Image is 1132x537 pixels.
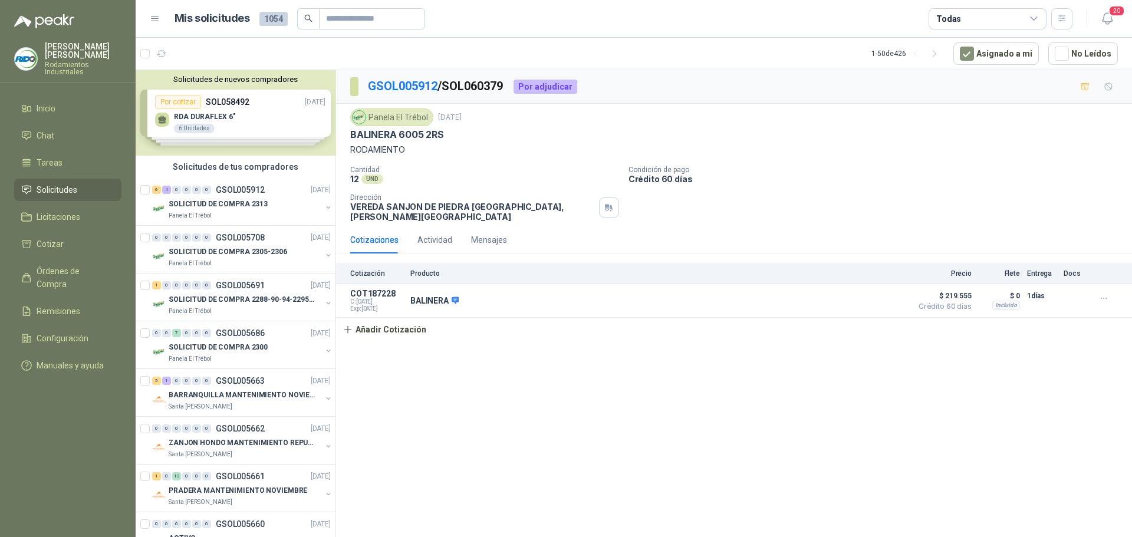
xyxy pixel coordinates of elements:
[202,329,211,337] div: 0
[172,424,181,433] div: 0
[1048,42,1118,65] button: No Leídos
[169,450,232,459] p: Santa [PERSON_NAME]
[152,469,333,507] a: 1 0 13 0 0 0 GSOL005661[DATE] Company LogoPRADERA MANTENIMIENTO NOVIEMBRESanta [PERSON_NAME]
[172,281,181,289] div: 0
[1097,8,1118,29] button: 20
[152,183,333,220] a: 6 4 0 0 0 0 GSOL005912[DATE] Company LogoSOLICITUD DE COMPRA 2313Panela El Trébol
[192,424,201,433] div: 0
[182,520,191,528] div: 0
[14,206,121,228] a: Licitaciones
[259,12,288,26] span: 1054
[162,281,171,289] div: 0
[182,329,191,337] div: 0
[350,233,399,246] div: Cotizaciones
[162,329,171,337] div: 0
[216,233,265,242] p: GSOL005708
[152,230,333,268] a: 0 0 0 0 0 0 GSOL005708[DATE] Company LogoSOLICITUD DE COMPRA 2305-2306Panela El Trébol
[192,281,201,289] div: 0
[172,329,181,337] div: 7
[169,437,315,449] p: ZANJON HONDO MANTENIMIENTO REPUESTOS
[311,471,331,482] p: [DATE]
[14,233,121,255] a: Cotizar
[182,472,191,480] div: 0
[871,44,944,63] div: 1 - 50 de 426
[14,327,121,350] a: Configuración
[45,42,121,59] p: [PERSON_NAME] [PERSON_NAME]
[152,278,333,316] a: 1 0 0 0 0 0 GSOL005691[DATE] Company LogoSOLICITUD DE COMPRA 2288-90-94-2295-96-2301-02-04Panela ...
[136,156,335,178] div: Solicitudes de tus compradores
[169,307,212,316] p: Panela El Trébol
[169,294,315,305] p: SOLICITUD DE COMPRA 2288-90-94-2295-96-2301-02-04
[169,390,315,401] p: BARRANQUILLA MANTENIMIENTO NOVIEMBRE
[15,48,37,70] img: Company Logo
[350,289,403,298] p: COT187228
[202,233,211,242] div: 0
[152,374,333,411] a: 5 1 0 0 0 0 GSOL005663[DATE] Company LogoBARRANQUILLA MANTENIMIENTO NOVIEMBRESanta [PERSON_NAME]
[169,342,268,353] p: SOLICITUD DE COMPRA 2300
[172,377,181,385] div: 0
[936,12,961,25] div: Todas
[979,289,1020,303] p: $ 0
[192,520,201,528] div: 0
[192,233,201,242] div: 0
[913,303,972,310] span: Crédito 60 días
[471,233,507,246] div: Mensajes
[304,14,312,22] span: search
[311,185,331,196] p: [DATE]
[350,108,433,126] div: Panela El Trébol
[37,183,77,196] span: Solicitudes
[192,472,201,480] div: 0
[202,377,211,385] div: 0
[417,233,452,246] div: Actividad
[202,281,211,289] div: 0
[169,211,212,220] p: Panela El Trébol
[172,520,181,528] div: 0
[350,143,1118,156] p: RODAMIENTO
[37,265,110,291] span: Órdenes de Compra
[1064,269,1087,278] p: Docs
[216,520,265,528] p: GSOL005660
[14,354,121,377] a: Manuales y ayuda
[169,485,307,496] p: PRADERA MANTENIMIENTO NOVIEMBRE
[162,472,171,480] div: 0
[169,199,268,210] p: SOLICITUD DE COMPRA 2313
[37,210,80,223] span: Licitaciones
[216,281,265,289] p: GSOL005691
[169,246,287,258] p: SOLICITUD DE COMPRA 2305-2306
[202,520,211,528] div: 0
[350,129,444,141] p: BALINERA 6005 2RS
[152,488,166,502] img: Company Logo
[14,14,74,28] img: Logo peakr
[172,186,181,194] div: 0
[152,249,166,263] img: Company Logo
[628,174,1127,184] p: Crédito 60 días
[169,259,212,268] p: Panela El Trébol
[1027,269,1057,278] p: Entrega
[152,424,161,433] div: 0
[152,345,166,359] img: Company Logo
[913,269,972,278] p: Precio
[152,233,161,242] div: 0
[913,289,972,303] span: $ 219.555
[37,156,62,169] span: Tareas
[628,166,1127,174] p: Condición de pago
[182,186,191,194] div: 0
[152,377,161,385] div: 5
[162,377,171,385] div: 1
[162,520,171,528] div: 0
[368,79,437,93] a: GSOL005912
[140,75,331,84] button: Solicitudes de nuevos compradores
[169,402,232,411] p: Santa [PERSON_NAME]
[353,111,366,124] img: Company Logo
[172,472,181,480] div: 13
[14,300,121,322] a: Remisiones
[311,328,331,339] p: [DATE]
[152,520,161,528] div: 0
[350,298,403,305] span: C: [DATE]
[1108,5,1125,17] span: 20
[14,179,121,201] a: Solicitudes
[152,472,161,480] div: 1
[410,296,459,307] p: BALINERA
[152,393,166,407] img: Company Logo
[992,301,1020,310] div: Incluido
